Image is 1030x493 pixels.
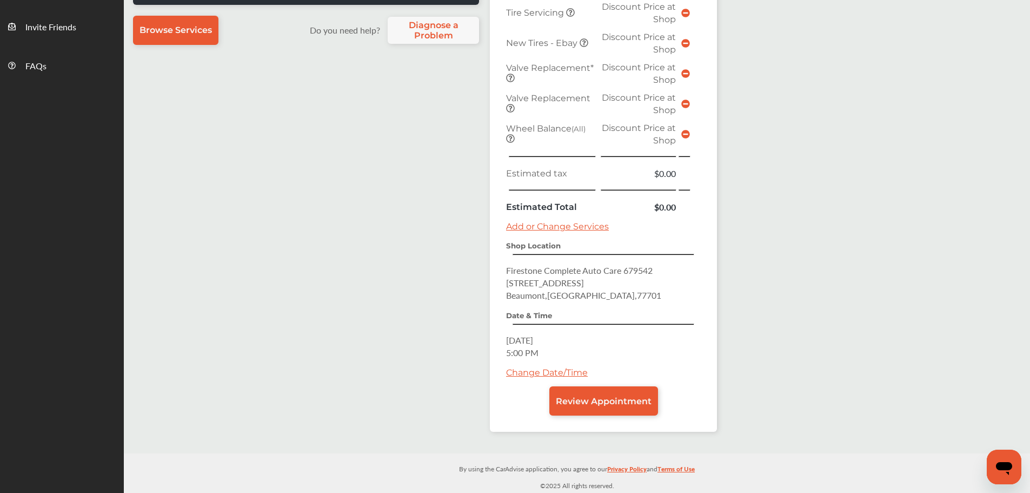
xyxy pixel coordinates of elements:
[506,265,653,277] span: Firestone Complete Auto Care 679542
[506,94,590,104] span: Valve Replacement
[549,387,658,416] a: Review Appointment
[506,8,566,18] span: Tire Servicing
[506,290,661,302] span: Beaumont , [GEOGRAPHIC_DATA] , 77701
[388,17,479,44] a: Diagnose a Problem
[657,463,695,480] a: Terms of Use
[607,463,647,480] a: Privacy Policy
[133,16,218,45] a: Browse Services
[506,63,594,74] span: Valve Replacement*
[139,25,212,36] span: Browse Services
[572,125,586,134] small: (All)
[503,199,599,216] td: Estimated Total
[503,165,599,183] td: Estimated tax
[602,32,676,55] span: Discount Price at Shop
[506,312,552,320] strong: Date & Time
[506,368,588,378] a: Change Date/Time
[124,463,1030,475] p: By using the CarAdvise application, you agree to our and
[25,60,46,74] span: FAQs
[506,38,580,49] span: New Tires - Ebay
[602,93,676,116] span: Discount Price at Shop
[506,124,586,134] span: Wheel Balance
[987,450,1021,484] iframe: Button to launch messaging window
[506,334,533,347] span: [DATE]
[599,199,679,216] td: $0.00
[602,123,676,146] span: Discount Price at Shop
[124,454,1030,493] div: © 2025 All rights reserved.
[393,21,474,41] span: Diagnose a Problem
[25,21,76,35] span: Invite Friends
[304,24,385,37] label: Do you need help?
[599,165,679,183] td: $0.00
[506,222,609,232] a: Add or Change Services
[602,63,676,86] span: Discount Price at Shop
[556,397,652,407] span: Review Appointment
[506,277,584,290] span: [STREET_ADDRESS]
[506,347,539,359] span: 5:00 PM
[506,242,561,251] strong: Shop Location
[602,2,676,25] span: Discount Price at Shop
